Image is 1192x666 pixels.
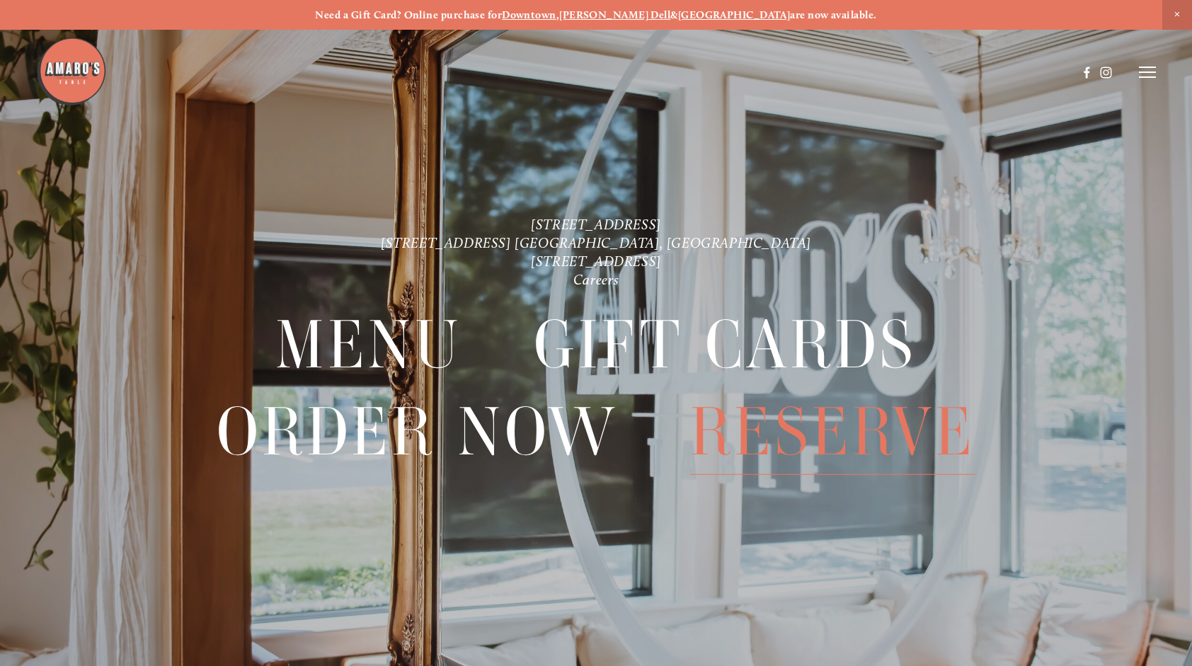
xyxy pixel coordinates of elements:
a: Gift Cards [534,302,917,387]
a: Menu [275,302,462,387]
strong: Need a Gift Card? Online purchase for [315,8,502,21]
a: [STREET_ADDRESS] [GEOGRAPHIC_DATA], [GEOGRAPHIC_DATA] [381,234,811,251]
strong: , [556,8,559,21]
span: Menu [275,302,462,388]
span: Order Now [217,389,619,475]
a: Reserve [690,389,975,474]
a: Downtown [502,8,556,21]
strong: & [670,8,677,21]
img: Amaro's Table [36,36,107,107]
a: [GEOGRAPHIC_DATA] [678,8,791,21]
a: Order Now [217,389,619,474]
a: [STREET_ADDRESS] [531,253,661,270]
span: Gift Cards [534,302,917,388]
a: [PERSON_NAME] Dell [559,8,670,21]
span: Reserve [690,389,975,475]
strong: are now available. [790,8,876,21]
a: [STREET_ADDRESS] [531,215,661,232]
a: Careers [573,271,619,288]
